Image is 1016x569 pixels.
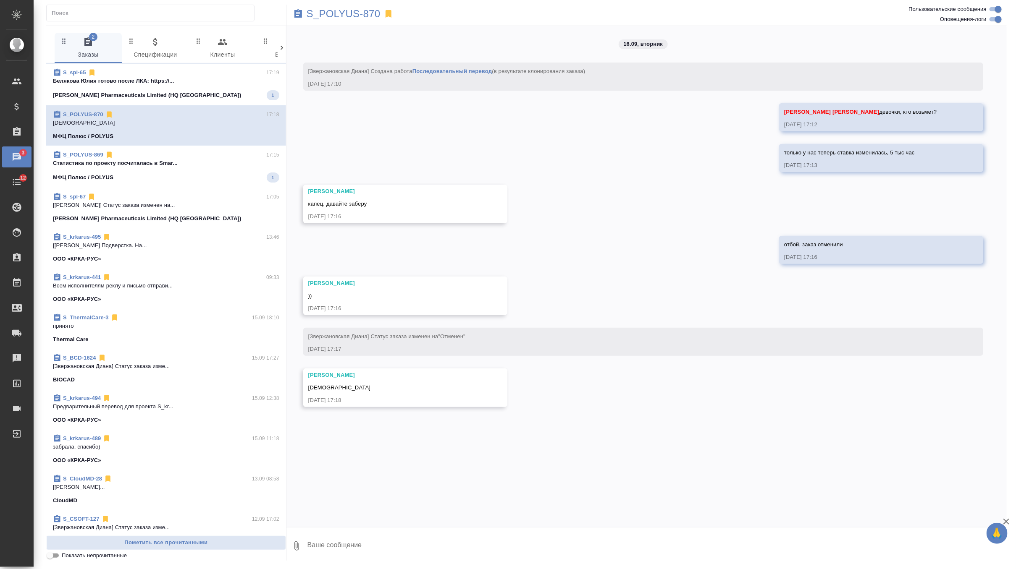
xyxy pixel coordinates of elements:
a: S_spl-67 [63,193,86,200]
span: "Отменен" [438,333,465,339]
svg: Отписаться [104,475,112,483]
p: 13:46 [266,233,279,241]
p: ООО «КРКА-РУС» [53,416,101,424]
p: [[PERSON_NAME]] Статус заказа изменен на... [53,201,279,209]
p: 16.09, вторник [624,40,663,48]
span: 12 [15,174,31,182]
a: S_CSOFT-127 [63,516,100,522]
a: S_POLYUS-870 [63,111,103,117]
svg: Отписаться [102,233,111,241]
div: [DATE] 17:18 [308,396,478,405]
p: Cтатистика по проекту посчиталась в Smar... [53,159,279,167]
div: S_spl-6717:05[[PERSON_NAME]] Статус заказа изменен на...[PERSON_NAME] Pharmaceuticals Limited (HQ... [46,188,286,228]
div: S_krkarus-49513:46[[PERSON_NAME] Подверстка. На...ООО «КРКА-РУС» [46,228,286,268]
a: 3 [2,146,32,167]
span: 2 [89,33,97,41]
span: [Звержановская Диана] Создана работа (в результате клонирования заказа) [308,68,585,74]
div: [PERSON_NAME] [308,371,478,379]
svg: Отписаться [105,151,113,159]
p: Всем исполнителям реклу и письмо отправи... [53,282,279,290]
span: [PERSON_NAME] [832,109,879,115]
p: 09:33 [266,273,279,282]
div: [DATE] 17:16 [308,304,478,313]
div: [PERSON_NAME] [308,187,478,196]
svg: Зажми и перетащи, чтобы поменять порядок вкладок [194,37,202,45]
p: 17:05 [266,193,279,201]
svg: Отписаться [105,110,113,119]
button: Пометить все прочитанными [46,535,286,550]
svg: Зажми и перетащи, чтобы поменять порядок вкладок [127,37,135,45]
span: Заказы [60,37,117,60]
span: капец, давайте заберу [308,201,367,207]
span: [PERSON_NAME] [784,109,831,115]
a: S_spl-65 [63,69,86,76]
p: принято [53,322,279,330]
svg: Отписаться [102,434,111,443]
a: S_BCD-1624 [63,355,96,361]
span: девочки, кто возьмет? [784,109,937,115]
svg: Отписаться [101,515,110,523]
span: 🙏 [990,525,1004,542]
p: 15.09 11:18 [252,434,279,443]
div: [DATE] 17:13 [784,161,954,170]
p: 15.09 12:38 [252,394,279,402]
a: S_krkarus-494 [63,395,101,401]
p: 17:18 [266,110,279,119]
div: S_BCD-162415.09 17:27[Звержановская Диана] Статус заказа изме...BIOCAD [46,349,286,389]
a: S_POLYUS-870 [307,10,381,18]
p: ООО «КРКА-РУС» [53,255,101,263]
p: [PERSON_NAME] Pharmaceuticals Limited (HQ [GEOGRAPHIC_DATA]) [53,214,242,223]
p: ООО «КРКА-РУС» [53,295,101,303]
p: 12.09 17:02 [252,515,279,523]
a: S_CloudMD-28 [63,475,102,482]
p: 17:15 [266,151,279,159]
input: Поиск [52,7,254,19]
p: 17:19 [266,68,279,77]
svg: Зажми и перетащи, чтобы поменять порядок вкладок [262,37,270,45]
span: [Звержановская Диана] Статус заказа изменен на [308,333,465,339]
div: [DATE] 17:12 [784,120,954,129]
div: S_POLYUS-86917:15Cтатистика по проекту посчиталась в Smar...МФЦ Полюс / POLYUS1 [46,146,286,188]
div: [PERSON_NAME] [308,279,478,287]
p: 13.09 08:58 [252,475,279,483]
svg: Отписаться [88,68,96,77]
svg: Отписаться [98,354,106,362]
p: Белякова Юлия готово после ЛКА: https://... [53,77,279,85]
div: S_ThermalCare-315.09 18:10принятоThermal Care [46,308,286,349]
div: S_CloudMD-2813.09 08:58[[PERSON_NAME]...CloudMD [46,470,286,510]
p: BIOCAD [53,376,75,384]
div: [DATE] 17:17 [308,345,954,353]
div: S_CSOFT-12712.09 17:02[Звержановская Диана] Статус заказа изме...CSOFT [46,510,286,550]
span: Пометить все прочитанными [51,538,281,548]
p: забрала, спасибо) [53,443,279,451]
a: 12 [2,172,32,193]
p: [[PERSON_NAME] Подверстка. На... [53,241,279,250]
span: Спецификации [127,37,184,60]
span: 1 [267,91,279,99]
div: S_spl-6517:19Белякова Юлия готово после ЛКА: https://...[PERSON_NAME] Pharmaceuticals Limited (HQ... [46,63,286,105]
p: 15.09 18:10 [252,313,279,322]
div: [DATE] 17:10 [308,80,954,88]
p: [PERSON_NAME] Pharmaceuticals Limited (HQ [GEOGRAPHIC_DATA]) [53,91,242,99]
span: отбой, заказ отменили [784,241,843,248]
span: Входящие [261,37,318,60]
div: [DATE] 17:16 [308,212,478,221]
div: S_krkarus-48915.09 11:18забрала, спасибо)ООО «КРКА-РУС» [46,429,286,470]
a: S_ThermalCare-3 [63,314,109,321]
p: CloudMD [53,496,77,505]
p: МФЦ Полюс / POLYUS [53,173,113,182]
a: S_krkarus-489 [63,435,101,441]
p: [Звержановская Диана] Статус заказа изме... [53,362,279,371]
span: Клиенты [194,37,251,60]
svg: Отписаться [102,273,111,282]
span: Оповещения-логи [940,15,987,23]
div: S_POLYUS-87017:18[DEMOGRAPHIC_DATA]МФЦ Полюс / POLYUS [46,105,286,146]
a: S_krkarus-441 [63,274,101,280]
span: Пользовательские сообщения [908,5,987,13]
div: S_krkarus-49415.09 12:38Предварительный перевод для проекта S_kr...ООО «КРКА-РУС» [46,389,286,429]
span: только у нас теперь ставка изменилась, 5 тыс час [784,149,915,156]
span: 3 [16,149,29,157]
a: S_krkarus-495 [63,234,101,240]
a: S_POLYUS-869 [63,151,103,158]
p: [DEMOGRAPHIC_DATA] [53,119,279,127]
